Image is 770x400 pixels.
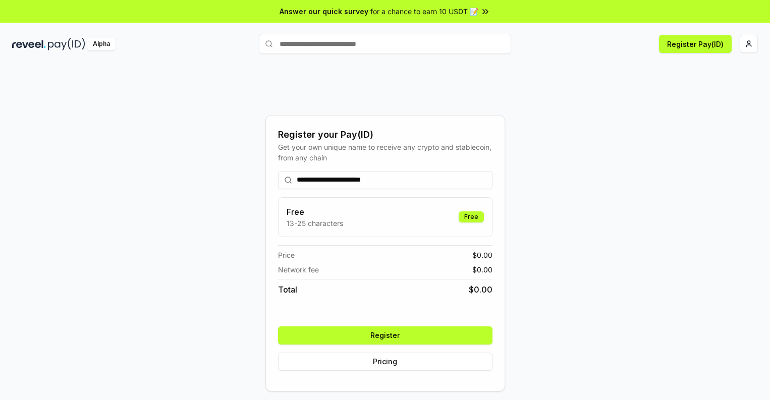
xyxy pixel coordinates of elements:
[472,250,492,260] span: $ 0.00
[469,283,492,296] span: $ 0.00
[278,353,492,371] button: Pricing
[459,211,484,222] div: Free
[278,128,492,142] div: Register your Pay(ID)
[287,218,343,228] p: 13-25 characters
[87,38,116,50] div: Alpha
[278,326,492,345] button: Register
[278,250,295,260] span: Price
[278,142,492,163] div: Get your own unique name to receive any crypto and stablecoin, from any chain
[370,6,478,17] span: for a chance to earn 10 USDT 📝
[659,35,732,53] button: Register Pay(ID)
[48,38,85,50] img: pay_id
[280,6,368,17] span: Answer our quick survey
[278,283,297,296] span: Total
[12,38,46,50] img: reveel_dark
[472,264,492,275] span: $ 0.00
[287,206,343,218] h3: Free
[278,264,319,275] span: Network fee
